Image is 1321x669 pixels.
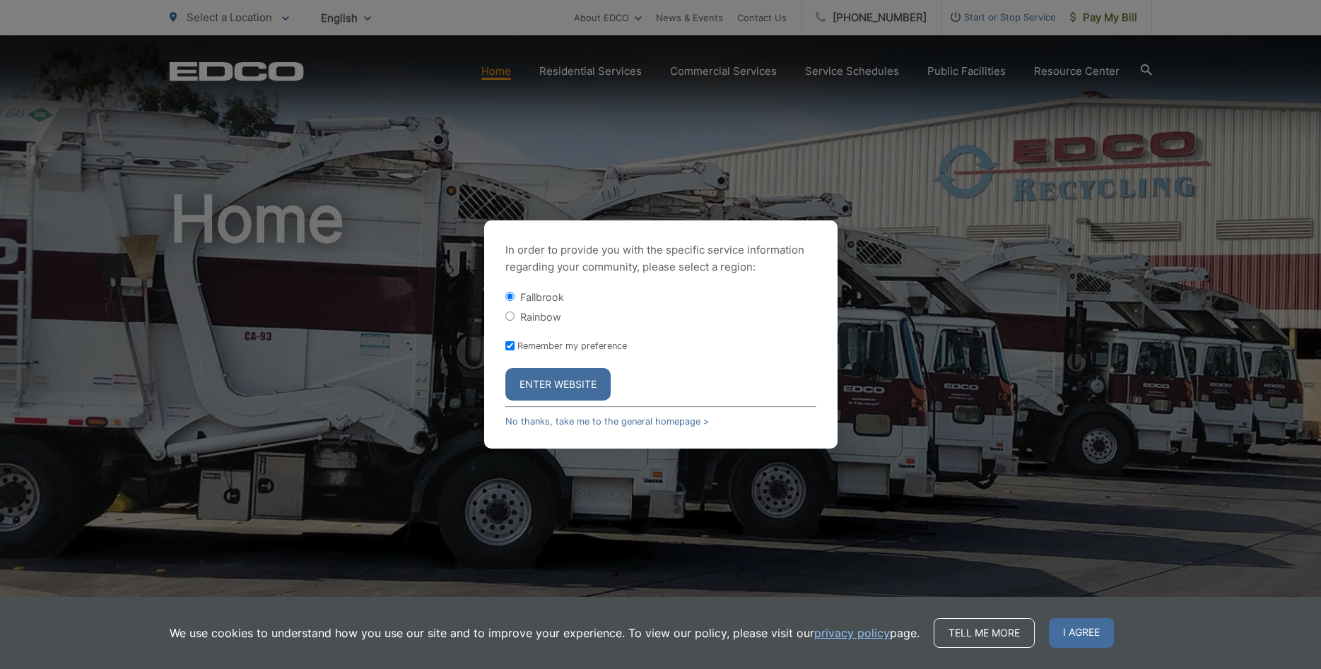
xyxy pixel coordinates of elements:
a: No thanks, take me to the general homepage > [505,416,709,427]
label: Fallbrook [520,291,564,303]
label: Remember my preference [517,341,627,351]
a: Tell me more [934,618,1035,648]
label: Rainbow [520,311,561,323]
p: In order to provide you with the specific service information regarding your community, please se... [505,242,816,276]
button: Enter Website [505,368,611,401]
p: We use cookies to understand how you use our site and to improve your experience. To view our pol... [170,624,920,641]
span: I agree [1049,618,1114,648]
a: privacy policy [814,624,890,641]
